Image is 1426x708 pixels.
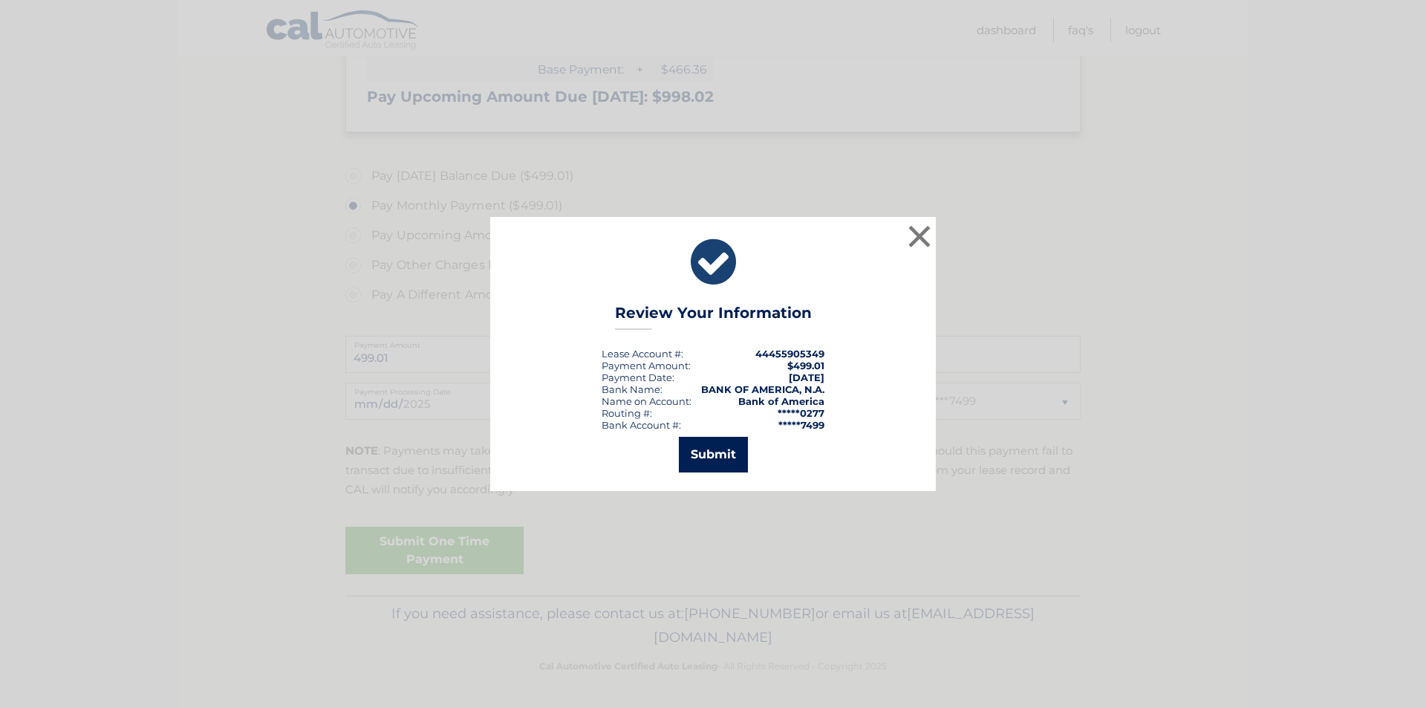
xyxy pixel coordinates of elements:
button: Submit [679,437,748,472]
strong: Bank of America [738,395,824,407]
div: Payment Amount: [602,360,691,371]
span: [DATE] [789,371,824,383]
div: Bank Name: [602,383,662,395]
h3: Review Your Information [615,304,812,330]
span: Payment Date [602,371,672,383]
strong: 44455905349 [755,348,824,360]
button: × [905,221,934,251]
strong: BANK OF AMERICA, N.A. [701,383,824,395]
div: Name on Account: [602,395,691,407]
div: : [602,371,674,383]
div: Routing #: [602,407,652,419]
div: Lease Account #: [602,348,683,360]
div: Bank Account #: [602,419,681,431]
span: $499.01 [787,360,824,371]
